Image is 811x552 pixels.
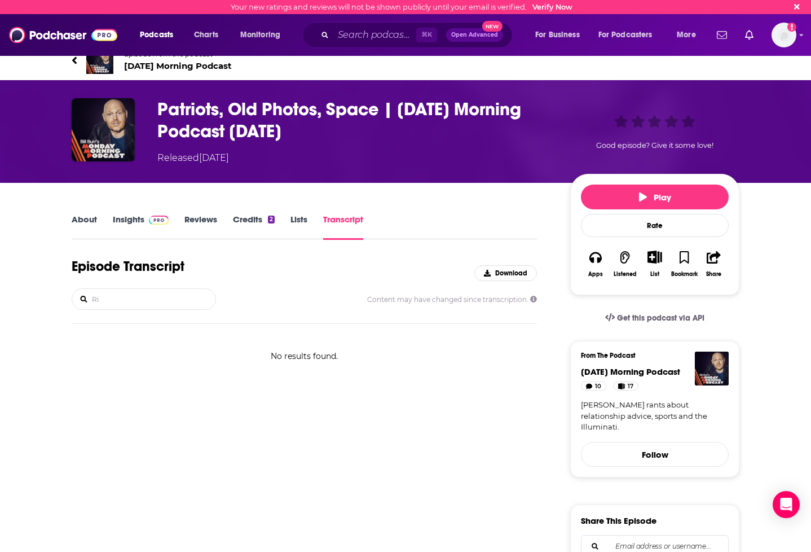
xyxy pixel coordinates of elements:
[613,382,638,391] a: 17
[290,214,307,240] a: Lists
[474,265,537,281] button: Download
[416,28,437,42] span: ⌘ K
[669,243,699,284] button: Bookmark
[233,214,275,240] a: Credits2
[184,214,217,240] a: Reviews
[581,442,729,467] button: Follow
[581,214,729,237] div: Rate
[72,258,184,275] h1: Episode Transcript
[581,243,610,284] button: Apps
[639,192,671,203] span: Play
[232,26,295,44] button: open menu
[787,23,796,32] svg: Email not verified
[617,313,704,323] span: Get this podcast via API
[446,28,503,42] button: Open AdvancedNew
[669,26,710,44] button: open menu
[157,98,552,142] h3: Patriots, Old Photos, Space | Monday Morning Podcast 10-6-25
[773,491,800,518] div: Open Intercom Messenger
[451,32,498,38] span: Open Advanced
[367,295,537,304] span: Content may have changed since transcription.
[149,216,169,225] img: Podchaser Pro
[532,3,572,11] a: Verify Now
[140,27,173,43] span: Podcasts
[591,26,669,44] button: open menu
[231,3,572,11] div: Your new ratings and reviews will not be shown publicly until your email is verified.
[677,27,696,43] span: More
[650,270,659,278] div: List
[323,214,363,240] a: Transcript
[712,25,731,45] a: Show notifications dropdown
[72,98,135,161] img: Patriots, Old Photos, Space | Monday Morning Podcast 10-6-25
[482,21,503,32] span: New
[187,26,225,44] a: Charts
[91,289,215,309] input: Search transcript...
[535,27,580,43] span: For Business
[72,214,97,240] a: About
[671,271,698,278] div: Bookmark
[157,151,229,165] div: Released [DATE]
[588,271,603,278] div: Apps
[132,26,188,44] button: open menu
[313,22,523,48] div: Search podcasts, credits, & more...
[495,269,527,277] span: Download
[772,23,796,47] span: Logged in as charlottestone
[194,27,218,43] span: Charts
[581,366,680,377] a: Monday Morning Podcast
[581,185,729,209] button: Play
[240,27,280,43] span: Monitoring
[581,400,729,433] a: [PERSON_NAME] rants about relationship advice, sports and the Illuminati.
[581,515,656,526] h3: Share This Episode
[595,381,601,392] span: 10
[699,243,729,284] button: Share
[695,352,729,385] img: Monday Morning Podcast
[640,243,669,284] div: Show More ButtonList
[333,26,416,44] input: Search podcasts, credits, & more...
[268,216,275,224] div: 2
[86,47,113,74] img: Monday Morning Podcast
[643,251,666,263] button: Show More Button
[9,24,117,46] img: Podchaser - Follow, Share and Rate Podcasts
[581,382,606,391] a: 10
[596,304,713,332] a: Get this podcast via API
[614,271,637,278] div: Listened
[581,366,680,377] span: [DATE] Morning Podcast
[124,60,232,71] span: [DATE] Morning Podcast
[113,214,169,240] a: InsightsPodchaser Pro
[741,25,758,45] a: Show notifications dropdown
[706,271,721,278] div: Share
[581,352,720,360] h3: From The Podcast
[628,381,633,392] span: 17
[72,351,537,361] p: No results found.
[72,47,405,74] a: Monday Morning PodcastEpisode from the podcast[DATE] Morning Podcast
[596,141,713,150] span: Good episode? Give it some love!
[527,26,594,44] button: open menu
[610,243,640,284] button: Listened
[598,27,653,43] span: For Podcasters
[772,23,796,47] img: User Profile
[772,23,796,47] button: Show profile menu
